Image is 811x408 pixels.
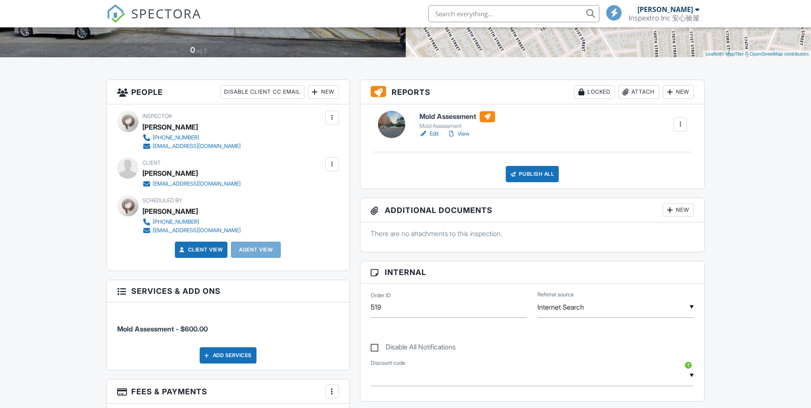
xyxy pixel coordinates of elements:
[705,51,720,56] a: Leaflet
[419,111,495,122] h6: Mold Assessment
[142,218,241,226] a: [PHONE_NUMBER]
[308,85,339,99] div: New
[142,205,198,218] div: [PERSON_NAME]
[371,292,391,299] label: Order ID
[745,51,809,56] a: © OpenStreetMap contributors
[447,130,469,138] a: View
[153,219,199,225] div: [PHONE_NUMBER]
[663,85,694,99] div: New
[537,291,574,299] label: Referral source
[106,4,125,23] img: The Best Home Inspection Software - Spectora
[574,85,615,99] div: Locked
[371,359,405,367] label: Discount code
[107,379,349,404] h3: Fees & Payments
[142,113,172,119] span: Inspector
[196,47,208,54] span: sq. ft.
[142,121,198,133] div: [PERSON_NAME]
[628,14,699,22] div: Inspextro Inc 安心验屋
[371,229,694,238] p: There are no attachments to this inspection.
[106,12,201,30] a: SPECTORA
[721,51,744,56] a: © MapTiler
[153,143,241,150] div: [EMAIL_ADDRESS][DOMAIN_NAME]
[153,180,241,187] div: [EMAIL_ADDRESS][DOMAIN_NAME]
[220,85,304,99] div: Disable Client CC Email
[360,198,705,222] h3: Additional Documents
[142,167,198,180] div: [PERSON_NAME]
[419,123,495,130] div: Mold Assessment
[142,142,241,151] a: [EMAIL_ADDRESS][DOMAIN_NAME]
[360,261,705,284] h3: Internal
[107,280,349,302] h3: Services & Add ons
[419,130,439,138] a: Edit
[117,309,339,340] li: Service: Mold Assessment
[107,80,349,104] h3: People
[663,203,694,217] div: New
[153,227,241,234] div: [EMAIL_ADDRESS][DOMAIN_NAME]
[703,50,811,58] div: |
[371,343,456,354] label: Disable All Notifications
[419,111,495,130] a: Mold Assessment Mold Assessment
[360,80,705,104] h3: Reports
[506,166,559,182] div: Publish All
[142,180,241,188] a: [EMAIL_ADDRESS][DOMAIN_NAME]
[142,197,182,204] span: Scheduled By
[142,160,161,166] span: Client
[200,347,257,364] div: Add Services
[117,325,208,333] span: Mold Assessment - $600.00
[153,134,199,141] div: [PHONE_NUMBER]
[131,4,201,22] span: SPECTORA
[178,245,223,254] a: Client View
[142,133,241,142] a: [PHONE_NUMBER]
[618,85,659,99] div: Attach
[142,226,241,235] a: [EMAIL_ADDRESS][DOMAIN_NAME]
[637,5,693,14] div: [PERSON_NAME]
[428,5,599,22] input: Search everything...
[190,45,195,54] div: 0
